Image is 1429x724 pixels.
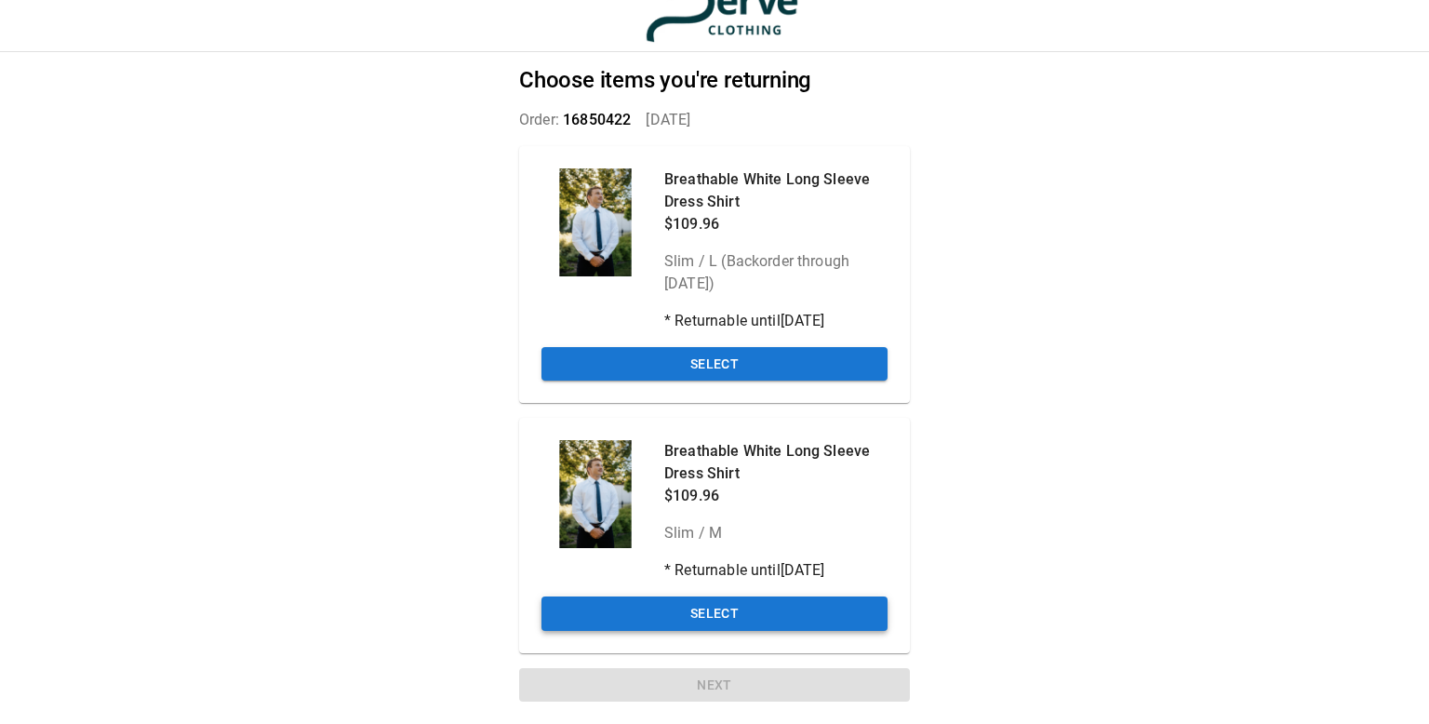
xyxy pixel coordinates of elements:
p: Slim / M [664,522,888,544]
p: * Returnable until [DATE] [664,559,888,582]
span: 16850422 [563,111,631,128]
div: Breathable White Long Sleeve Dress Shirt - Serve Clothing [541,168,649,276]
button: Select [541,347,888,382]
p: $109.96 [664,485,888,507]
p: $109.96 [664,213,888,235]
p: * Returnable until [DATE] [664,310,888,332]
p: Breathable White Long Sleeve Dress Shirt [664,440,888,485]
button: Select [541,597,888,631]
div: Breathable White Long Sleeve Dress Shirt - Serve Clothing [541,440,649,548]
p: Slim / L (Backorder through [DATE]) [664,250,888,295]
p: Order: [DATE] [519,109,910,131]
p: Breathable White Long Sleeve Dress Shirt [664,168,888,213]
h2: Choose items you're returning [519,67,910,94]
